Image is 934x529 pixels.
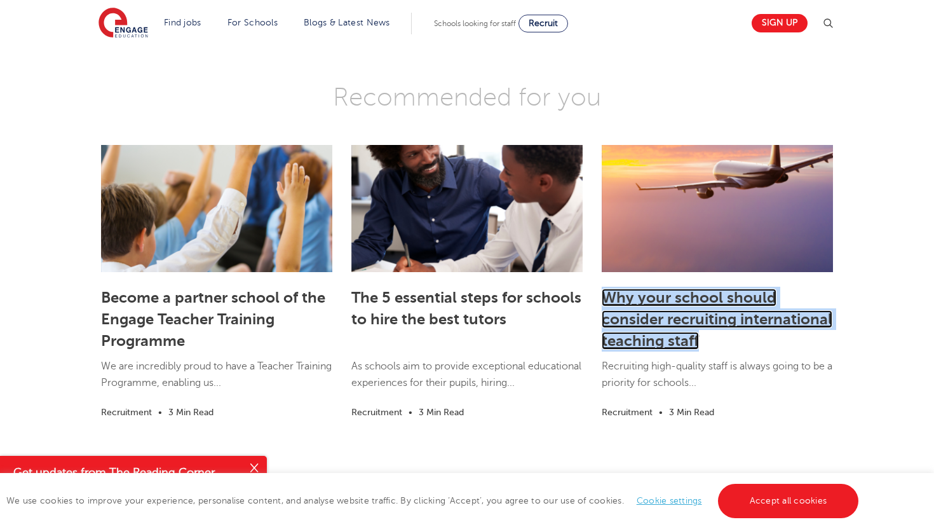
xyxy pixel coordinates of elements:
[351,405,402,420] li: Recruitment
[98,8,148,39] img: Engage Education
[653,405,669,420] li: •
[13,465,240,481] h4: Get updates from The Reading Corner
[402,405,419,420] li: •
[637,496,702,505] a: Cookie settings
[669,405,714,420] li: 3 Min Read
[529,18,558,28] span: Recruit
[91,81,843,113] h3: Recommended for you
[101,405,152,420] li: Recruitment
[101,289,325,350] a: Become a partner school of the Engage Teacher Training Programme
[602,358,833,404] p: Recruiting high-quality staff is always going to be a priority for schools...
[101,358,332,404] p: We are incredibly proud to have a Teacher Training Programme, enabling us...
[168,405,213,420] li: 3 Min Read
[164,18,201,27] a: Find jobs
[752,14,808,32] a: Sign up
[351,358,583,404] p: As schools aim to provide exceptional educational experiences for their pupils, hiring...
[718,484,859,518] a: Accept all cookies
[602,289,832,350] a: Why your school should consider recruiting international teaching staff
[518,15,568,32] a: Recruit
[419,405,464,420] li: 3 Min Read
[602,405,653,420] li: Recruitment
[304,18,390,27] a: Blogs & Latest News
[241,456,267,481] button: Close
[152,405,168,420] li: •
[434,19,516,28] span: Schools looking for staff
[227,18,278,27] a: For Schools
[6,496,862,505] span: We use cookies to improve your experience, personalise content, and analyse website traffic. By c...
[351,289,581,328] a: The 5 essential steps for schools to hire the best tutors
